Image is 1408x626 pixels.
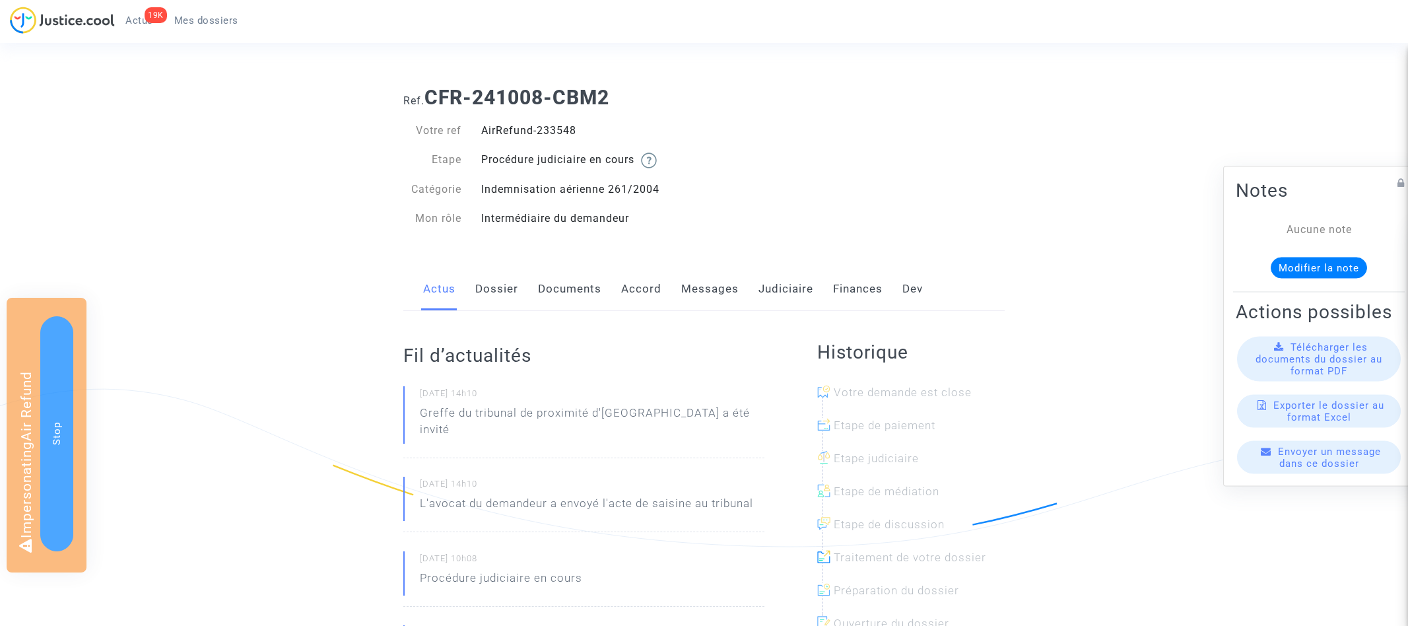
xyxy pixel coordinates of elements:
small: [DATE] 10h08 [420,553,764,570]
p: L'avocat du demandeur a envoyé l'acte de saisine au tribunal [420,495,753,518]
a: Messages [681,267,739,311]
span: Télécharger les documents du dossier au format PDF [1256,341,1382,377]
p: Greffe du tribunal de proximité d'[GEOGRAPHIC_DATA] a été invité [420,405,764,444]
span: Ref. [403,94,424,107]
div: Votre ref [393,123,471,139]
span: Stop [51,422,63,445]
span: Envoyer un message dans ce dossier [1278,446,1381,470]
a: Accord [621,267,661,311]
a: Finances [833,267,883,311]
div: Etape [393,152,471,168]
h2: Notes [1236,179,1402,202]
a: Judiciaire [758,267,813,311]
a: Mes dossiers [164,11,249,30]
h2: Actions possibles [1236,300,1402,324]
a: 19KActus [115,11,164,30]
div: Procédure judiciaire en cours [471,152,704,168]
div: 19K [145,7,167,23]
span: Votre demande est close [834,386,972,399]
img: jc-logo.svg [10,7,115,34]
div: Mon rôle [393,211,471,226]
div: Catégorie [393,182,471,197]
span: Actus [125,15,153,26]
div: Intermédiaire du demandeur [471,211,704,226]
a: Dev [902,267,923,311]
small: [DATE] 14h10 [420,388,764,405]
div: Indemnisation aérienne 261/2004 [471,182,704,197]
small: [DATE] 14h10 [420,478,764,495]
div: Aucune note [1256,222,1382,238]
a: Documents [538,267,601,311]
h2: Historique [817,341,1005,364]
div: Impersonating [7,298,86,573]
button: Stop [40,316,73,551]
div: AirRefund-233548 [471,123,704,139]
span: Mes dossiers [174,15,238,26]
button: Modifier la note [1271,258,1367,279]
h2: Fil d’actualités [403,344,764,367]
img: help.svg [641,153,657,168]
b: CFR-241008-CBM2 [424,86,609,109]
span: Exporter le dossier au format Excel [1273,400,1384,423]
p: Procédure judiciaire en cours [420,570,582,593]
a: Actus [423,267,455,311]
a: Dossier [475,267,518,311]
